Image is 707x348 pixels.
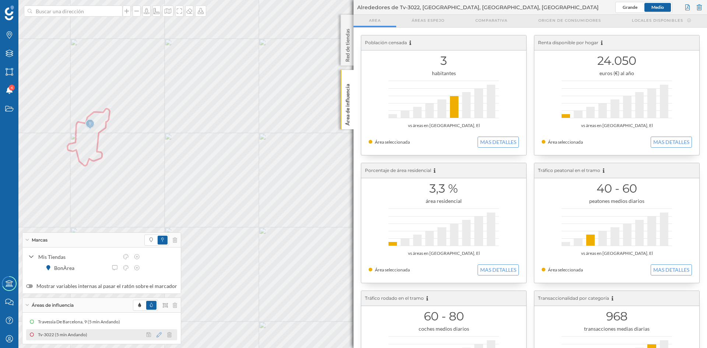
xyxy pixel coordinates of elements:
span: Area [369,18,381,23]
div: vs áreas en [GEOGRAPHIC_DATA], El [369,250,519,257]
div: peatones medios diarios [542,197,692,205]
div: Tv-3022 (5 min Andando) [38,331,91,338]
div: Tráfico peatonal en el tramo [534,163,699,178]
p: Red de tiendas [344,26,351,62]
img: Geoblink Logo [5,6,14,20]
span: Áreas de influencia [32,302,74,309]
div: Mis Tiendas [38,253,119,261]
span: 4 [11,84,13,91]
span: Locales disponibles [632,18,683,23]
h1: 60 - 80 [369,309,519,323]
button: MAS DETALLES [478,264,519,275]
h1: 24.050 [542,54,692,68]
div: Porcentaje de área residencial [361,163,526,178]
span: Marcas [32,237,48,243]
span: Origen de consumidores [538,18,601,23]
span: Área seleccionada [548,139,583,145]
span: Área seleccionada [375,267,410,273]
p: Área de influencia [344,81,351,126]
div: euros (€) al año [542,70,692,77]
span: Grande [623,4,637,10]
label: Mostrar variables internas al pasar el ratón sobre el marcador [26,282,177,290]
div: vs áreas en [GEOGRAPHIC_DATA], El [369,122,519,129]
button: MAS DETALLES [651,137,692,148]
span: Área seleccionada [375,139,410,145]
div: vs áreas en [GEOGRAPHIC_DATA], El [542,122,692,129]
div: habitantes [369,70,519,77]
div: área residencial [369,197,519,205]
span: Alrededores de Tv-3022, [GEOGRAPHIC_DATA], [GEOGRAPHIC_DATA], [GEOGRAPHIC_DATA] [357,4,599,11]
div: Renta disponible por hogar [534,35,699,50]
div: transacciones medias diarias [542,325,692,333]
h1: 3 [369,54,519,68]
span: Soporte [15,5,41,12]
div: Tráfico rodado en el tramo [361,291,526,306]
div: BonÀrea [54,264,78,272]
div: Población censada [361,35,526,50]
h1: 40 - 60 [542,182,692,196]
span: Áreas espejo [412,18,444,23]
span: Comparativa [475,18,507,23]
div: Travessia De Barcelona, 9 (5 min Andando) [38,318,124,326]
span: Medio [651,4,664,10]
div: Transaccionalidad por categoría [534,291,699,306]
button: MAS DETALLES [651,264,692,275]
div: coches medios diarios [369,325,519,333]
button: MAS DETALLES [478,137,519,148]
div: vs áreas en [GEOGRAPHIC_DATA], El [542,250,692,257]
span: Área seleccionada [548,267,583,273]
h1: 3,3 % [369,182,519,196]
h1: 968 [542,309,692,323]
